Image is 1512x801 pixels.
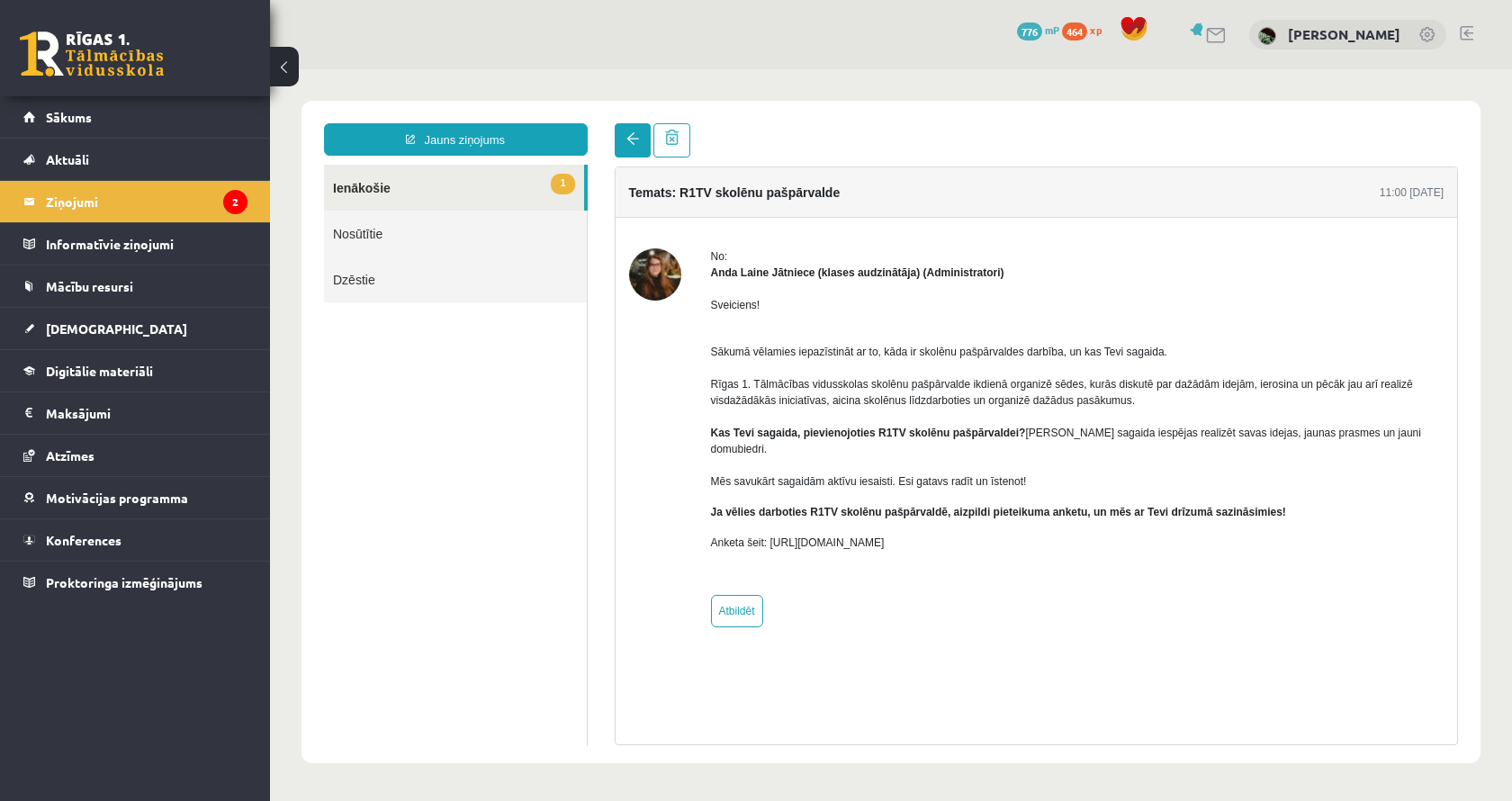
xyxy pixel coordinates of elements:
span: 1 [281,104,304,125]
p: Sveiciens! [441,228,1174,244]
span: xp [1090,22,1102,37]
i: 2 [223,190,247,214]
a: Nosūtītie [54,141,317,187]
span: Aktuāli [46,151,89,167]
a: Maksājumi [23,392,247,434]
a: Proktoringa izmēģinājums [23,562,247,603]
div: 11:00 [DATE] [1110,115,1174,131]
span: Mācību resursi [46,278,133,294]
span: Motivācijas programma [46,490,188,506]
a: Dzēstie [54,187,317,233]
legend: Informatīvie ziņojumi [46,223,247,265]
a: 776 mP [1017,22,1059,37]
a: [DEMOGRAPHIC_DATA] [23,308,247,349]
span: mP [1045,22,1059,37]
h4: Temats: R1TV skolēnu pašpārvalde [359,116,571,130]
a: Ziņojumi2 [23,181,247,222]
legend: Ziņojumi [46,181,247,222]
a: Atbildēt [441,526,493,558]
img: Anda Laine Jātniece (klases audzinātāja) [359,179,411,231]
strong: Anda Laine Jātniece (klases audzinātāja) (Administratori) [441,197,734,210]
a: Aktuāli [23,139,247,180]
legend: Maksājumi [46,392,247,434]
span: 776 [1017,22,1042,40]
a: Digitālie materiāli [23,350,247,391]
b: Ja vēlies darboties R1TV skolēnu pašpārvaldē, aizpildi pieteikuma anketu, un mēs ar Tevi drīzumā ... [441,436,1016,449]
a: Informatīvie ziņojumi [23,223,247,265]
span: [DEMOGRAPHIC_DATA] [46,320,187,337]
span: Proktoringa izmēģinājums [46,574,202,590]
p: Anketa šeit: [URL][DOMAIN_NAME] [441,465,1174,481]
span: Atzīmes [46,447,94,463]
span: Digitālie materiāli [46,363,153,379]
a: Jauns ziņojums [54,54,318,86]
a: 1Ienākošie [54,95,314,141]
a: Motivācijas programma [23,477,247,518]
a: Konferences [23,519,247,561]
img: Marta Cekula [1258,27,1276,45]
strong: Kas Tevi sagaida, pievienojoties R1TV skolēnu pašpārvaldei? [441,357,756,370]
a: Rīgas 1. Tālmācības vidusskola [20,31,164,76]
div: No: [441,179,1174,195]
a: Mācību resursi [23,265,247,307]
span: Sākums [46,109,92,125]
a: Sākums [23,96,247,138]
a: Atzīmes [23,435,247,476]
span: Konferences [46,532,121,548]
a: 464 xp [1062,22,1111,37]
p: Sākumā vēlamies iepazīstināt ar to, kāda ir skolēnu pašpārvaldes darbība, un kas Tevi sagaida. Rī... [441,258,1174,420]
span: 464 [1062,22,1087,40]
a: [PERSON_NAME] [1288,25,1400,43]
